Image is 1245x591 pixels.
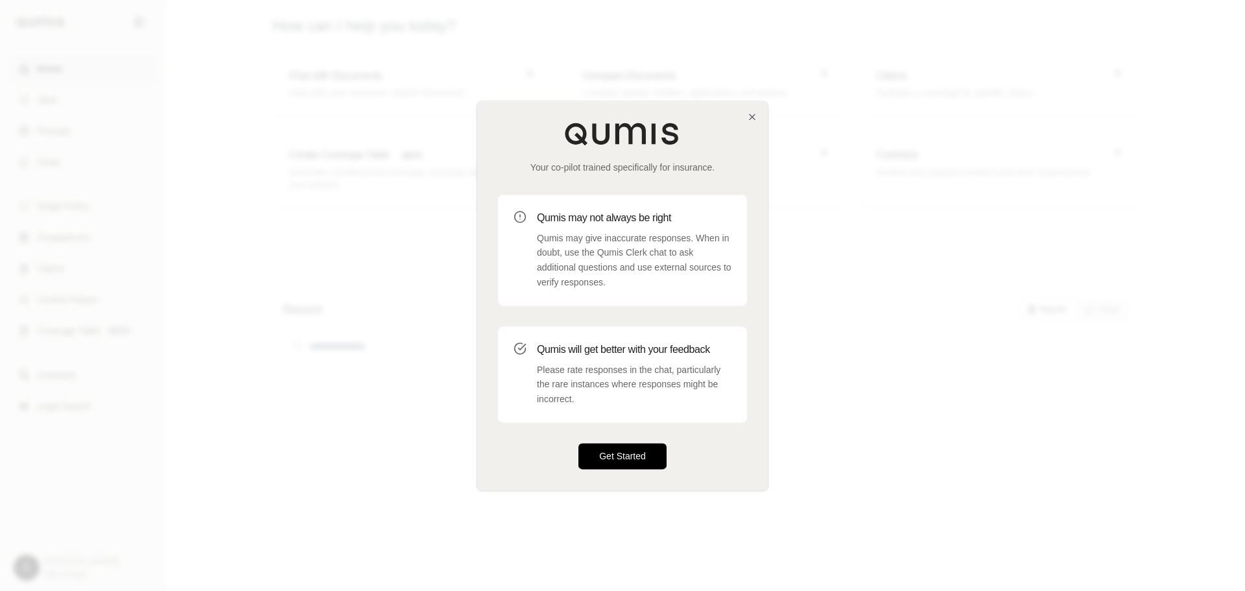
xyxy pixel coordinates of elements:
img: Qumis Logo [564,122,681,145]
p: Qumis may give inaccurate responses. When in doubt, use the Qumis Clerk chat to ask additional qu... [537,231,731,290]
p: Your co-pilot trained specifically for insurance. [498,161,747,174]
button: Get Started [578,443,667,469]
h3: Qumis may not always be right [537,210,731,226]
h3: Qumis will get better with your feedback [537,342,731,357]
p: Please rate responses in the chat, particularly the rare instances where responses might be incor... [537,363,731,407]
